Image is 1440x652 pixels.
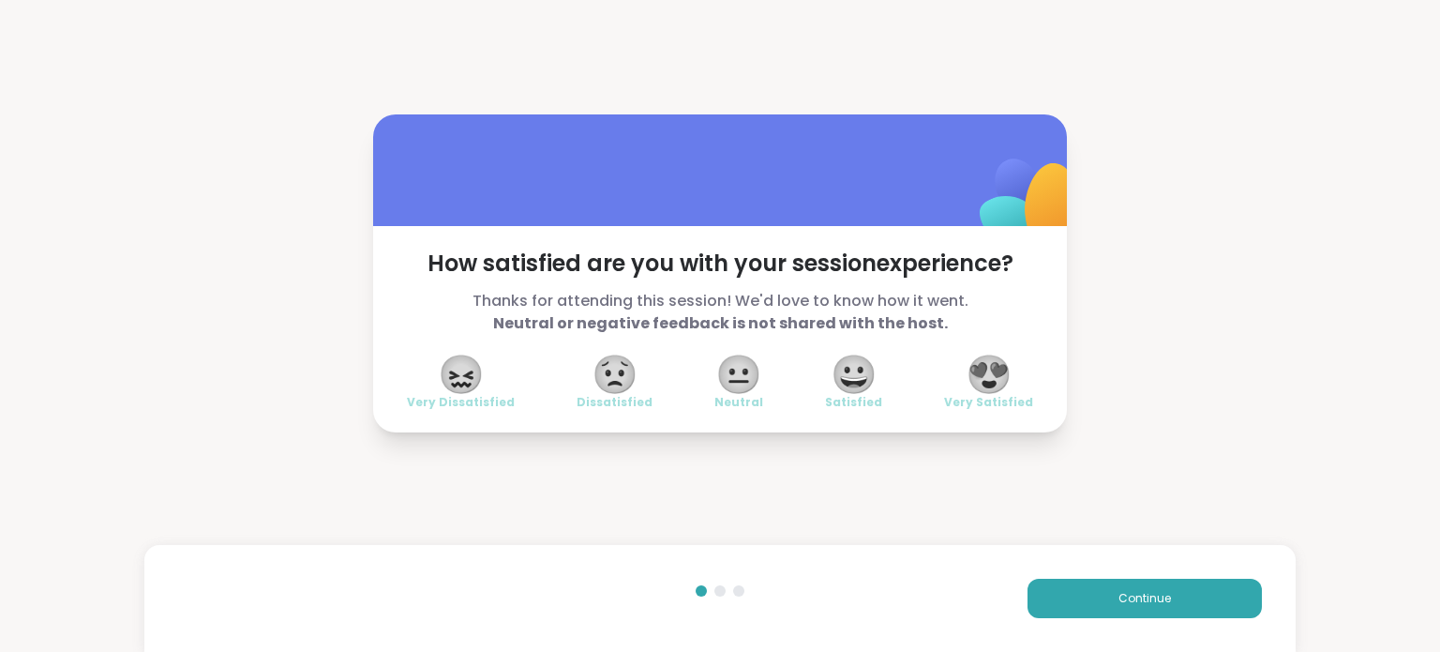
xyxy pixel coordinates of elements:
span: 😖 [438,357,485,391]
span: 😟 [592,357,638,391]
span: 😀 [831,357,877,391]
span: Neutral [714,395,763,410]
button: Continue [1027,579,1262,618]
span: Dissatisfied [577,395,652,410]
span: 😐 [715,357,762,391]
span: 😍 [966,357,1012,391]
img: ShareWell Logomark [936,110,1122,296]
span: Satisfied [825,395,882,410]
span: Continue [1118,590,1171,607]
b: Neutral or negative feedback is not shared with the host. [493,312,948,334]
span: Very Dissatisfied [407,395,515,410]
span: Very Satisfied [944,395,1033,410]
span: How satisfied are you with your session experience? [407,249,1033,279]
span: Thanks for attending this session! We'd love to know how it went. [407,290,1033,335]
